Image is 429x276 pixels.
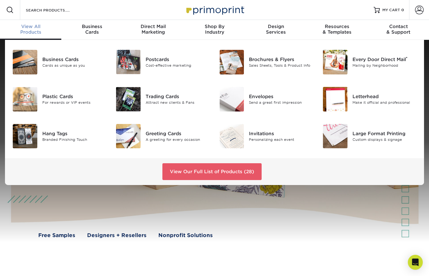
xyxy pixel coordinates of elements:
img: Postcards [116,50,141,74]
a: Resources& Templates [306,20,368,40]
img: Envelopes [220,87,244,112]
div: Services [245,24,306,35]
a: Direct MailMarketing [123,20,184,40]
a: Every Door Direct Mail Every Door Direct Mail® Mailing by Neighborhood [323,47,417,77]
img: Hang Tags [13,124,37,149]
a: Shop ByIndustry [184,20,245,40]
a: Envelopes Envelopes Send a great first impression [219,84,313,114]
a: Brochures & Flyers Brochures & Flyers Sales Sheets, Tools & Product Info [219,47,313,77]
iframe: Google Customer Reviews [2,257,53,274]
div: Attract new clients & Fans [146,100,210,105]
div: Invitations [249,130,313,137]
div: A greeting for every occasion [146,137,210,142]
a: Postcards Postcards Cost-effective marketing [116,47,210,77]
div: & Templates [306,24,368,35]
div: Hang Tags [42,130,107,137]
img: Primoprint [184,3,246,17]
div: Cards as unique as you [42,63,107,68]
span: Direct Mail [123,24,184,29]
input: SEARCH PRODUCTS..... [25,6,86,14]
span: Shop By [184,24,245,29]
a: BusinessCards [61,20,123,40]
span: Design [245,24,306,29]
div: Cards [61,24,123,35]
a: View Our Full List of Products (28) [162,163,262,180]
div: & Support [368,24,429,35]
div: Plastic Cards [42,93,107,100]
span: 0 [401,8,404,12]
div: Marketing [123,24,184,35]
a: Trading Cards Trading Cards Attract new clients & Fans [116,84,210,114]
img: Letterhead [323,87,347,112]
img: Trading Cards [116,87,141,112]
a: Greeting Cards Greeting Cards A greeting for every occasion [116,121,210,151]
span: Business [61,24,123,29]
div: Trading Cards [146,93,210,100]
a: Letterhead Letterhead Make it official and professional [323,84,417,114]
a: Business Cards Business Cards Cards as unique as you [12,47,106,77]
div: Envelopes [249,93,313,100]
div: Large Format Printing [352,130,417,137]
div: Greeting Cards [146,130,210,137]
sup: ® [406,56,408,60]
span: Resources [306,24,368,29]
div: Brochures & Flyers [249,56,313,63]
div: Open Intercom Messenger [408,255,423,270]
a: DesignServices [245,20,306,40]
div: Mailing by Neighborhood [352,63,417,68]
img: Brochures & Flyers [220,50,244,74]
div: Make it official and professional [352,100,417,105]
div: Letterhead [352,93,417,100]
a: Hang Tags Hang Tags Branded Finishing Touch [12,121,106,151]
div: For rewards or VIP events [42,100,107,105]
img: Business Cards [13,50,37,74]
div: Sales Sheets, Tools & Product Info [249,63,313,68]
div: Send a great first impression [249,100,313,105]
div: Cost-effective marketing [146,63,210,68]
a: Plastic Cards Plastic Cards For rewards or VIP events [12,84,106,114]
a: Large Format Printing Large Format Printing Custom displays & signage [323,121,417,151]
div: Personalizing each event [249,137,313,142]
img: Every Door Direct Mail [323,50,347,74]
img: Invitations [220,124,244,149]
div: Industry [184,24,245,35]
a: Invitations Invitations Personalizing each event [219,121,313,151]
div: Custom displays & signage [352,137,417,142]
span: Contact [368,24,429,29]
div: Every Door Direct Mail [352,56,417,63]
img: Large Format Printing [323,124,347,149]
span: MY CART [382,7,400,13]
img: Greeting Cards [116,124,141,149]
div: Branded Finishing Touch [42,137,107,142]
div: Postcards [146,56,210,63]
img: Plastic Cards [13,87,37,112]
div: Business Cards [42,56,107,63]
a: Contact& Support [368,20,429,40]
